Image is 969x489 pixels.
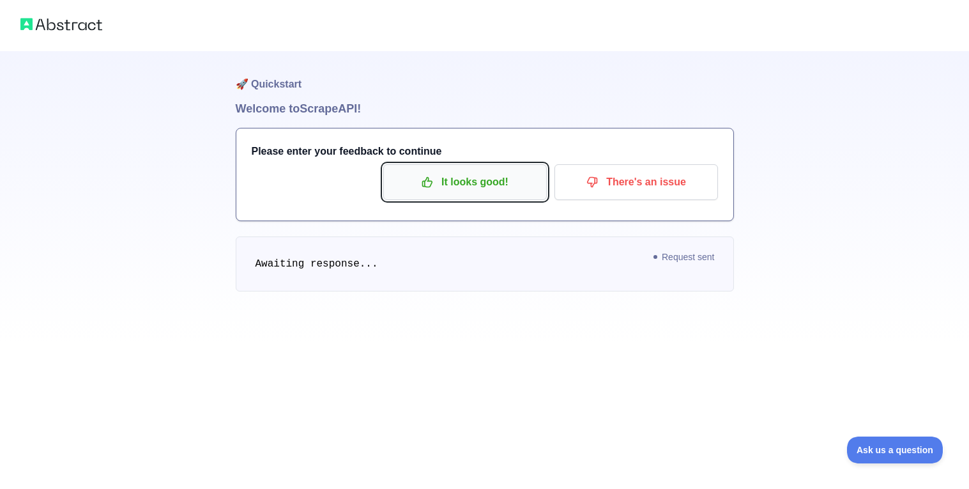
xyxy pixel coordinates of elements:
p: It looks good! [393,171,537,193]
p: There's an issue [564,171,708,193]
h1: Welcome to Scrape API! [236,100,734,118]
span: Awaiting response... [256,258,378,270]
h1: 🚀 Quickstart [236,51,734,100]
img: Abstract logo [20,15,102,33]
h3: Please enter your feedback to continue [252,144,718,159]
button: It looks good! [383,164,547,200]
button: There's an issue [554,164,718,200]
span: Request sent [648,249,721,265]
iframe: Toggle Customer Support [847,437,943,463]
